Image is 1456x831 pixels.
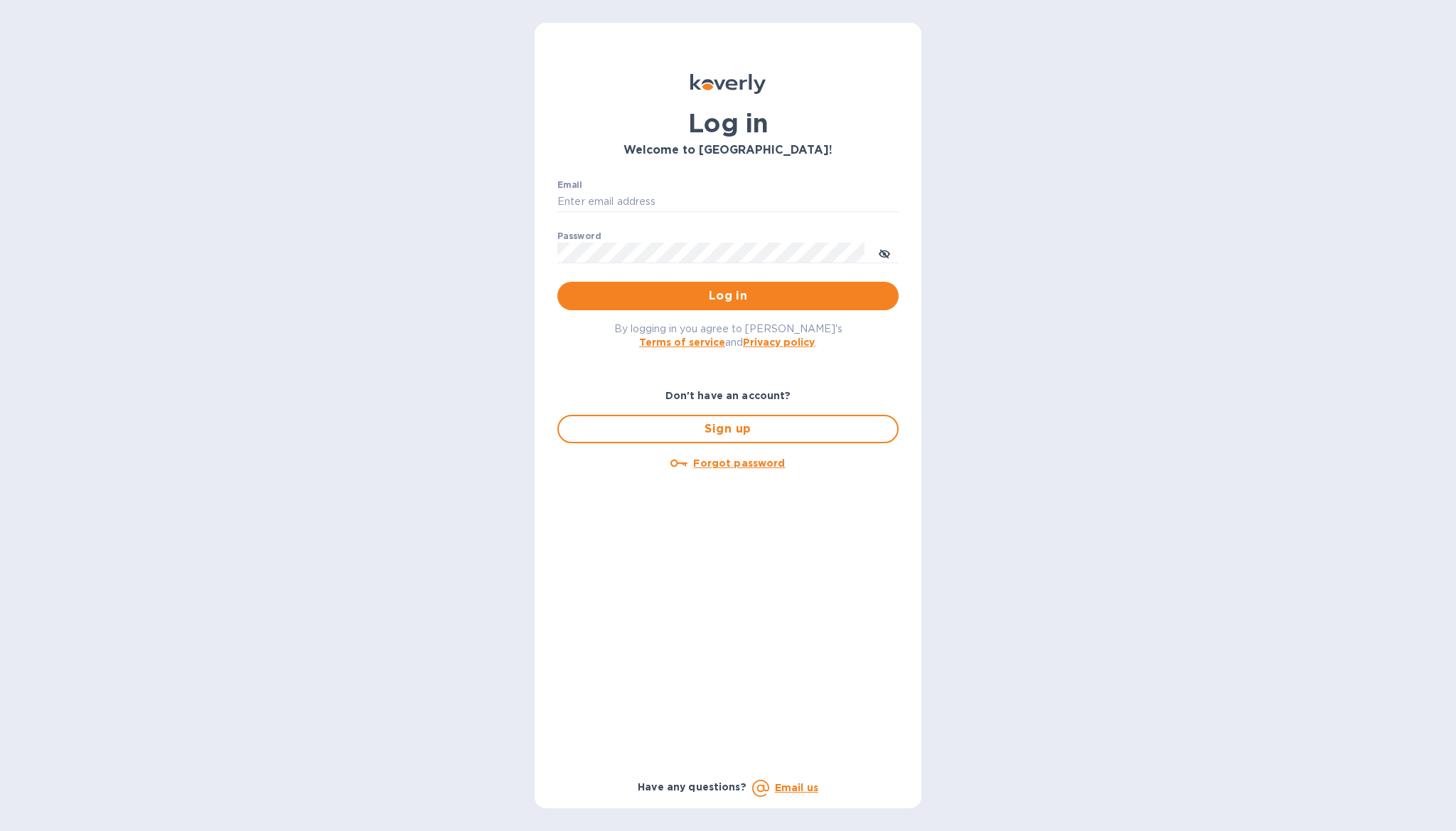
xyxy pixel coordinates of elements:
input: Enter email address [557,191,899,213]
span: Log in [569,287,887,305]
a: Email us [775,782,818,793]
b: Have any questions? [638,781,746,793]
a: Privacy policy [743,337,815,348]
label: Password [557,232,601,240]
span: By logging in you agree to [PERSON_NAME]'s and . [614,323,842,348]
button: Log in [557,282,899,310]
h3: Welcome to [GEOGRAPHIC_DATA]! [557,144,899,157]
img: Koverly [690,74,766,94]
a: Terms of service [639,337,725,348]
span: Sign up [570,420,886,438]
button: Sign up [557,415,899,443]
label: Email [557,181,582,189]
button: toggle password visibility [870,238,899,267]
b: Don't have an account? [665,390,791,401]
h1: Log in [557,108,899,138]
u: Forgot password [693,457,785,469]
